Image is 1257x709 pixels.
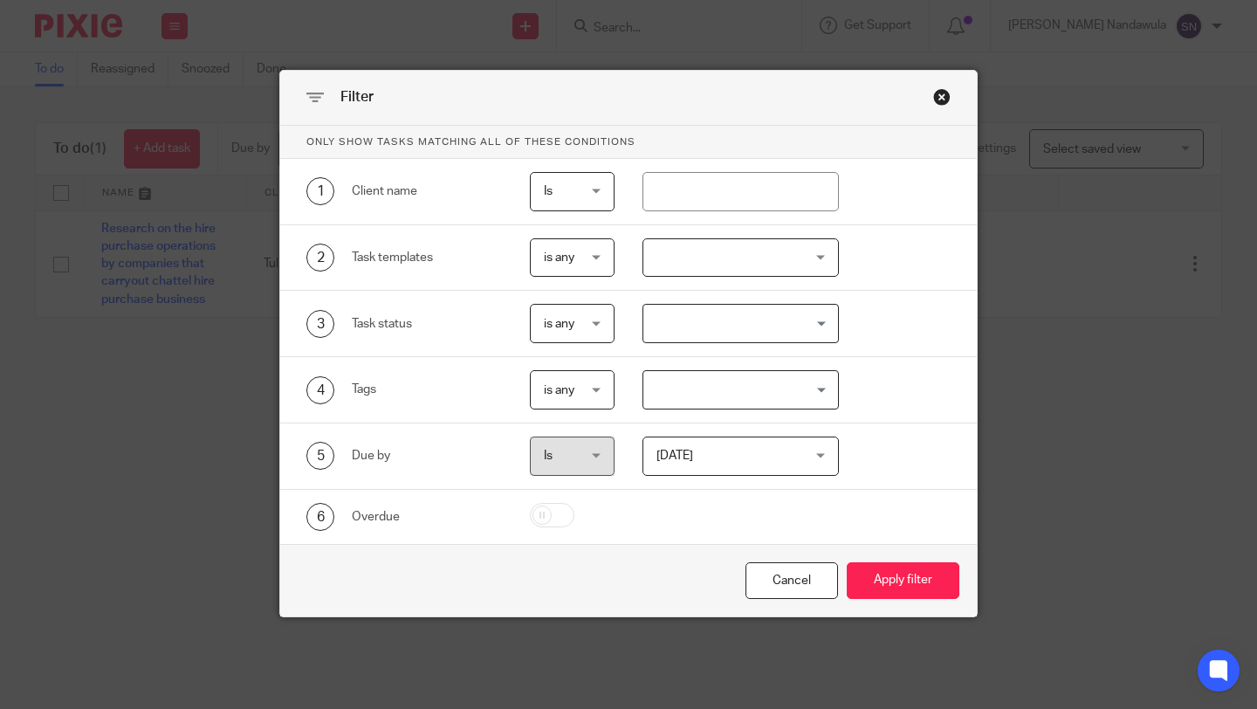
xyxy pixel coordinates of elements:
[544,251,574,264] span: is any
[280,126,977,159] p: Only show tasks matching all of these conditions
[352,182,503,200] div: Client name
[306,177,334,205] div: 1
[352,249,503,266] div: Task templates
[352,508,503,526] div: Overdue
[352,381,503,398] div: Tags
[352,315,503,333] div: Task status
[642,304,839,343] div: Search for option
[340,90,374,104] span: Filter
[642,370,839,410] div: Search for option
[745,562,838,600] div: Close this dialog window
[544,185,553,197] span: Is
[306,442,334,470] div: 5
[544,450,553,462] span: Is
[306,503,334,531] div: 6
[544,384,574,396] span: is any
[933,88,951,106] div: Close this dialog window
[656,450,693,462] span: [DATE]
[544,318,574,330] span: is any
[306,244,334,272] div: 2
[645,375,828,405] input: Search for option
[847,562,959,600] button: Apply filter
[306,376,334,404] div: 4
[306,310,334,338] div: 3
[352,447,503,465] div: Due by
[645,308,828,339] input: Search for option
